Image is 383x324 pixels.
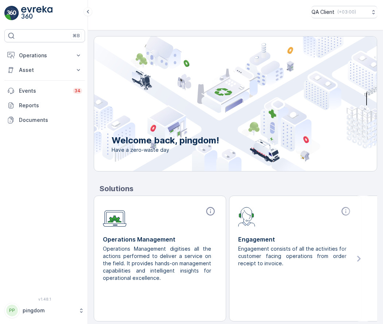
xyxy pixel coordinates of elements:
p: Operations [19,52,70,59]
p: Operations Management digitises all the actions performed to deliver a service on the field. It p... [103,245,211,282]
p: Engagement consists of all the activities for customer facing operations from order receipt to in... [238,245,347,267]
a: Reports [4,98,85,113]
p: ( +03:00 ) [337,9,356,15]
img: logo [4,6,19,20]
p: Documents [19,116,82,124]
p: Solutions [100,183,377,194]
button: Asset [4,63,85,77]
a: Documents [4,113,85,127]
p: Reports [19,102,82,109]
img: logo_light-DOdMpM7g.png [21,6,53,20]
button: QA Client(+03:00) [312,6,377,18]
p: Engagement [238,235,352,244]
img: city illustration [61,36,377,171]
div: PP [6,305,18,316]
button: PPpingdom [4,303,85,318]
p: QA Client [312,8,334,16]
img: module-icon [238,206,255,227]
a: Events34 [4,84,85,98]
p: Operations Management [103,235,217,244]
p: Events [19,87,69,94]
p: ⌘B [73,33,80,39]
img: module-icon [103,206,127,227]
p: Asset [19,66,70,74]
button: Operations [4,48,85,63]
span: Have a zero-waste day [112,146,219,154]
p: Welcome back, pingdom! [112,135,219,146]
p: 34 [74,88,81,94]
span: v 1.48.1 [4,297,85,301]
p: pingdom [23,307,75,314]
